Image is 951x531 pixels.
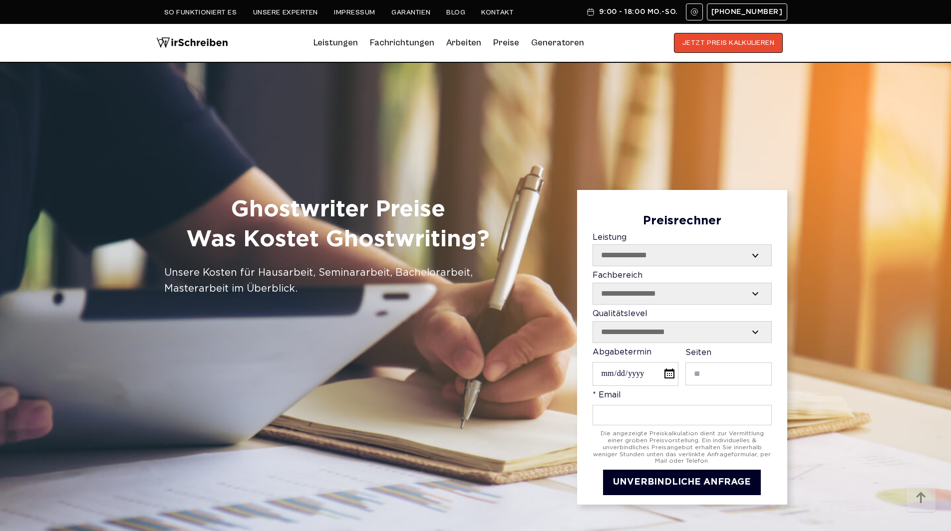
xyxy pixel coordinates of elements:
[593,214,772,495] form: Contact form
[593,362,678,385] input: Abgabetermin
[586,8,595,16] img: Schedule
[253,8,318,16] a: Unsere Experten
[156,33,228,53] img: logo wirschreiben
[593,391,772,425] label: * Email
[334,8,375,16] a: Impressum
[593,214,772,228] div: Preisrechner
[593,310,772,343] label: Qualitätslevel
[674,33,783,53] button: JETZT PREIS KALKULIEREN
[446,35,481,51] a: Arbeiten
[164,8,237,16] a: So funktioniert es
[685,349,711,356] span: Seiten
[164,265,512,297] div: Unsere Kosten für Hausarbeit, Seminararbeit, Bachelorarbeit, Masterarbeit im Überblick.
[593,322,771,343] select: Qualitätslevel
[446,8,465,16] a: Blog
[707,3,787,20] a: [PHONE_NUMBER]
[593,283,771,304] select: Fachbereich
[164,195,512,255] h1: Ghostwriter Preise Was Kostet Ghostwriting?
[370,35,434,51] a: Fachrichtungen
[593,233,772,267] label: Leistung
[603,470,761,495] button: UNVERBINDLICHE ANFRAGE
[613,478,751,486] span: UNVERBINDLICHE ANFRAGE
[493,37,519,48] a: Preise
[391,8,430,16] a: Garantien
[314,35,358,51] a: Leistungen
[906,483,936,513] img: button top
[593,271,772,305] label: Fachbereich
[593,348,678,386] label: Abgabetermin
[711,8,783,16] span: [PHONE_NUMBER]
[481,8,514,16] a: Kontakt
[690,8,698,16] img: Email
[599,8,677,16] span: 9:00 - 18:00 Mo.-So.
[593,430,772,465] div: Die angezeigte Preiskalkulation dient zur Vermittlung einer groben Preisvorstellung. Ein individu...
[531,35,584,51] a: Generatoren
[593,405,772,425] input: * Email
[593,245,771,266] select: Leistung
